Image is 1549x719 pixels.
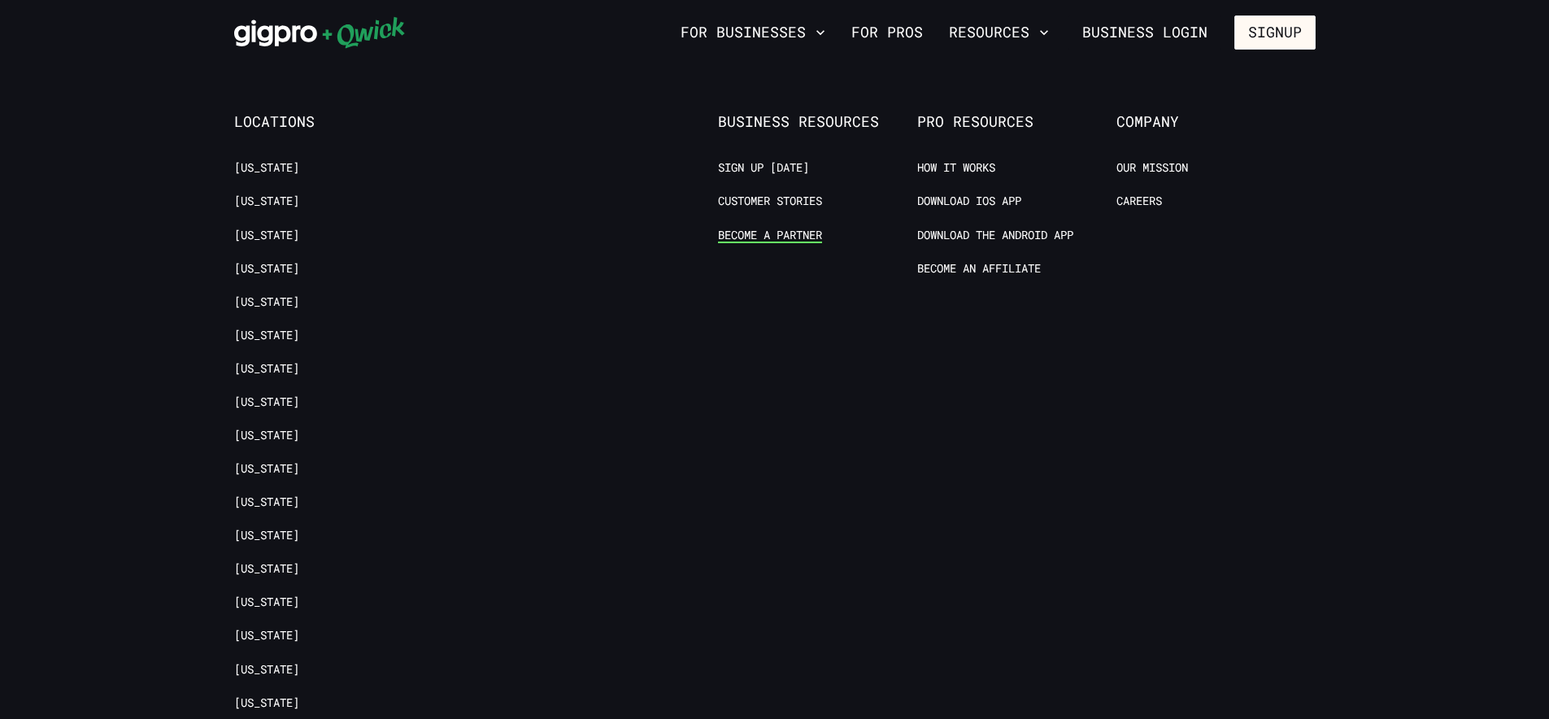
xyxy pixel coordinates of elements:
[917,160,995,176] a: How it Works
[917,261,1041,277] a: Become an Affiliate
[234,160,299,176] a: [US_STATE]
[718,228,822,243] a: Become a Partner
[234,561,299,577] a: [US_STATE]
[942,19,1055,46] button: Resources
[234,695,299,711] a: [US_STATE]
[718,160,809,176] a: Sign up [DATE]
[234,294,299,310] a: [US_STATE]
[234,113,433,131] span: Locations
[234,595,299,610] a: [US_STATE]
[674,19,832,46] button: For Businesses
[1116,194,1162,209] a: Careers
[234,328,299,343] a: [US_STATE]
[845,19,929,46] a: For Pros
[234,428,299,443] a: [US_STATE]
[234,495,299,510] a: [US_STATE]
[1234,15,1316,50] button: Signup
[718,194,822,209] a: Customer stories
[234,394,299,410] a: [US_STATE]
[917,228,1073,243] a: Download the Android App
[234,528,299,543] a: [US_STATE]
[718,113,917,131] span: Business Resources
[917,194,1021,209] a: Download IOS App
[1068,15,1221,50] a: Business Login
[234,628,299,643] a: [US_STATE]
[917,113,1116,131] span: Pro Resources
[1116,160,1188,176] a: Our Mission
[234,261,299,277] a: [US_STATE]
[234,194,299,209] a: [US_STATE]
[1116,113,1316,131] span: Company
[234,662,299,678] a: [US_STATE]
[234,461,299,477] a: [US_STATE]
[234,228,299,243] a: [US_STATE]
[234,361,299,377] a: [US_STATE]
